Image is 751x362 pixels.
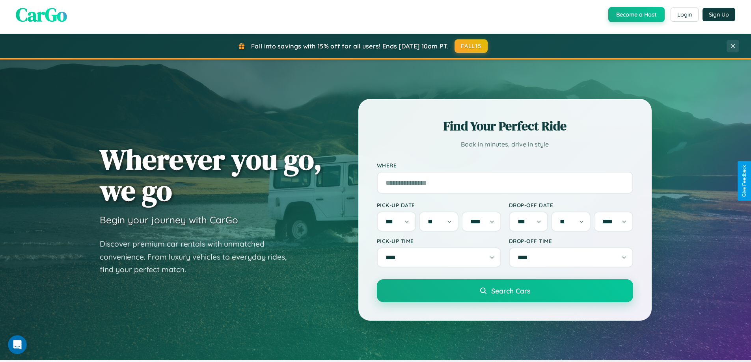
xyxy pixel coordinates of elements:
label: Drop-off Date [509,202,633,208]
label: Pick-up Date [377,202,501,208]
p: Book in minutes, drive in style [377,139,633,150]
span: Fall into savings with 15% off for all users! Ends [DATE] 10am PT. [251,42,449,50]
h2: Find Your Perfect Ride [377,117,633,135]
h3: Begin your journey with CarGo [100,214,238,226]
button: Search Cars [377,279,633,302]
label: Where [377,162,633,169]
span: CarGo [16,2,67,28]
label: Drop-off Time [509,238,633,244]
p: Discover premium car rentals with unmatched convenience. From luxury vehicles to everyday rides, ... [100,238,297,276]
h1: Wherever you go, we go [100,144,322,206]
button: FALL15 [455,39,488,53]
span: Search Cars [491,286,530,295]
button: Login [671,7,699,22]
iframe: Intercom live chat [8,335,27,354]
button: Become a Host [608,7,665,22]
button: Sign Up [703,8,735,21]
div: Give Feedback [742,165,747,197]
label: Pick-up Time [377,238,501,244]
